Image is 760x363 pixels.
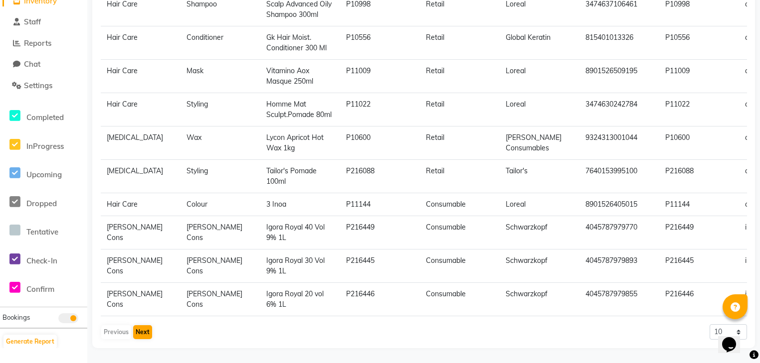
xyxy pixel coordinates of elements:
td: Global Keratin [500,26,579,60]
td: Loreal [500,60,579,93]
td: Hair Care [101,60,181,93]
td: Consumable [420,216,500,249]
td: Retail [420,60,500,93]
a: Staff [2,16,85,28]
td: Schwarzkopf [500,216,579,249]
td: Retail [420,26,500,60]
td: P10556 [340,26,420,60]
td: 9324313001044 [579,126,659,160]
span: Chat [24,59,40,69]
td: Styling [181,93,260,126]
td: Colour [181,193,260,216]
td: [PERSON_NAME] Cons [181,283,260,316]
td: P10600 [340,126,420,160]
a: Reports [2,38,85,49]
td: P216445 [340,249,420,283]
td: Loreal [500,93,579,126]
a: Settings [2,80,85,92]
span: Confirm [26,284,54,294]
span: Reports [24,38,51,48]
td: 8901526405015 [579,193,659,216]
span: Upcoming [26,170,62,179]
td: Retail [420,93,500,126]
td: P216445 [659,249,739,283]
span: Dropped [26,199,57,208]
td: Retail [420,126,500,160]
span: 3 Inoa [266,200,286,209]
a: Chat [2,59,85,70]
td: 4045787979855 [579,283,659,316]
span: Lycon Apricot Hot Wax 1kg [266,133,324,152]
td: [MEDICAL_DATA] [101,160,181,193]
button: Next [133,325,152,339]
td: [PERSON_NAME] Cons [101,283,181,316]
td: 3474630242784 [579,93,659,126]
td: P216088 [340,160,420,193]
td: Schwarzkopf [500,249,579,283]
td: P216449 [659,216,739,249]
td: P216446 [340,283,420,316]
td: 4045787979770 [579,216,659,249]
td: Hair Care [101,193,181,216]
td: [PERSON_NAME] Cons [181,249,260,283]
td: P216449 [340,216,420,249]
span: Settings [24,81,52,90]
td: Schwarzkopf [500,283,579,316]
span: Igora Royal 20 vol 6% 1L [266,289,324,309]
td: Wax [181,126,260,160]
td: Consumable [420,193,500,216]
td: P10600 [659,126,739,160]
span: InProgress [26,141,64,151]
td: P11009 [659,60,739,93]
td: [PERSON_NAME] Cons [101,216,181,249]
td: Hair Care [101,93,181,126]
span: Bookings [2,313,30,321]
span: Check-In [26,256,57,265]
span: Igora Royal 40 Vol 9% 1L [266,223,325,242]
span: Homme Mat Sculpt.Pomade 80ml [266,100,332,119]
td: Styling [181,160,260,193]
td: [PERSON_NAME] Cons [101,249,181,283]
span: Tailor's Pomade 100ml [266,166,317,186]
td: P216446 [659,283,739,316]
iframe: chat widget [718,323,750,353]
td: P11009 [340,60,420,93]
td: P216088 [659,160,739,193]
span: Tentative [26,227,58,237]
span: Igora Royal 30 Vol 9% 1L [266,256,325,275]
td: Consumable [420,283,500,316]
td: [MEDICAL_DATA] [101,126,181,160]
td: P11022 [340,93,420,126]
span: Staff [24,17,41,26]
td: 815401013326 [579,26,659,60]
span: Vitamino Aox Masque 250ml [266,66,313,86]
td: Hair Care [101,26,181,60]
td: Mask [181,60,260,93]
button: Generate Report [3,335,57,349]
td: Retail [420,160,500,193]
td: 7640153995100 [579,160,659,193]
td: Conditioner [181,26,260,60]
td: 4045787979893 [579,249,659,283]
td: 8901526509195 [579,60,659,93]
span: Completed [26,113,64,122]
td: P11144 [340,193,420,216]
td: Loreal [500,193,579,216]
td: P11144 [659,193,739,216]
span: Gk Hair Moist. Conditioner 300 Ml [266,33,327,52]
td: [PERSON_NAME] Consumables [500,126,579,160]
td: Tailor's [500,160,579,193]
td: Consumable [420,249,500,283]
td: P10556 [659,26,739,60]
td: P11022 [659,93,739,126]
td: [PERSON_NAME] Cons [181,216,260,249]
